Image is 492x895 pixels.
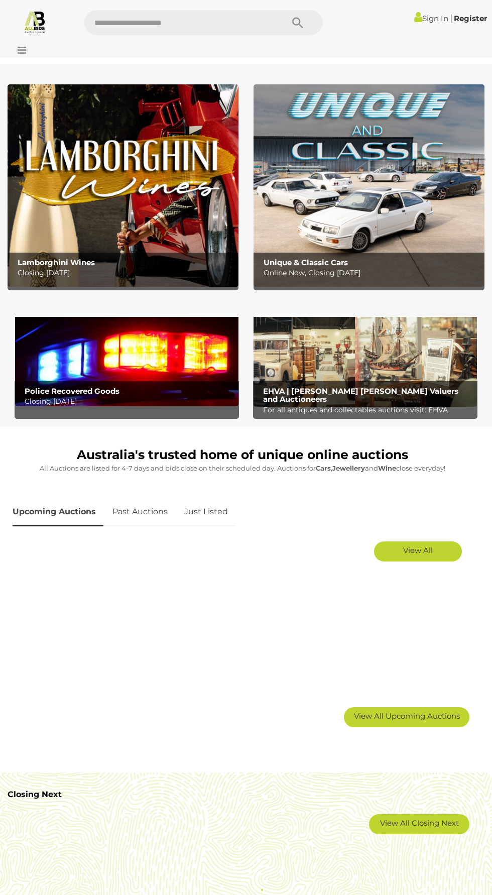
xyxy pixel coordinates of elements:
[263,404,472,416] p: For all antiques and collectables auctions visit: EHVA
[23,10,47,34] img: Allbids.com.au
[254,307,477,406] img: EHVA | Evans Hastings Valuers and Auctioneers
[15,307,238,406] img: Police Recovered Goods
[403,545,433,555] span: View All
[273,10,323,35] button: Search
[369,814,469,834] a: View All Closing Next
[13,497,103,527] a: Upcoming Auctions
[13,448,472,462] h1: Australia's trusted home of unique online auctions
[264,267,480,279] p: Online Now, Closing [DATE]
[414,14,448,23] a: Sign In
[18,267,234,279] p: Closing [DATE]
[25,386,119,396] b: Police Recovered Goods
[8,790,62,799] b: Closing Next
[344,707,469,727] a: View All Upcoming Auctions
[105,497,175,527] a: Past Auctions
[374,541,462,562] a: View All
[8,84,238,287] a: Lamborghini Wines Lamborghini Wines Closing [DATE]
[177,497,235,527] a: Just Listed
[15,307,238,406] a: Police Recovered Goods Police Recovered Goods Closing [DATE]
[378,464,396,472] strong: Wine
[254,84,484,287] a: Unique & Classic Cars Unique & Classic Cars Online Now, Closing [DATE]
[332,464,365,472] strong: Jewellery
[354,711,460,721] span: View All Upcoming Auctions
[263,386,458,404] b: EHVA | [PERSON_NAME] [PERSON_NAME] Valuers and Auctioneers
[454,14,487,23] a: Register
[316,464,331,472] strong: Cars
[13,463,472,474] p: All Auctions are listed for 4-7 days and bids close on their scheduled day. Auctions for , and cl...
[254,84,484,287] img: Unique & Classic Cars
[264,258,348,267] b: Unique & Classic Cars
[25,395,234,408] p: Closing [DATE]
[450,13,452,24] span: |
[254,307,477,406] a: EHVA | Evans Hastings Valuers and Auctioneers EHVA | [PERSON_NAME] [PERSON_NAME] Valuers and Auct...
[18,258,95,267] b: Lamborghini Wines
[8,84,238,287] img: Lamborghini Wines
